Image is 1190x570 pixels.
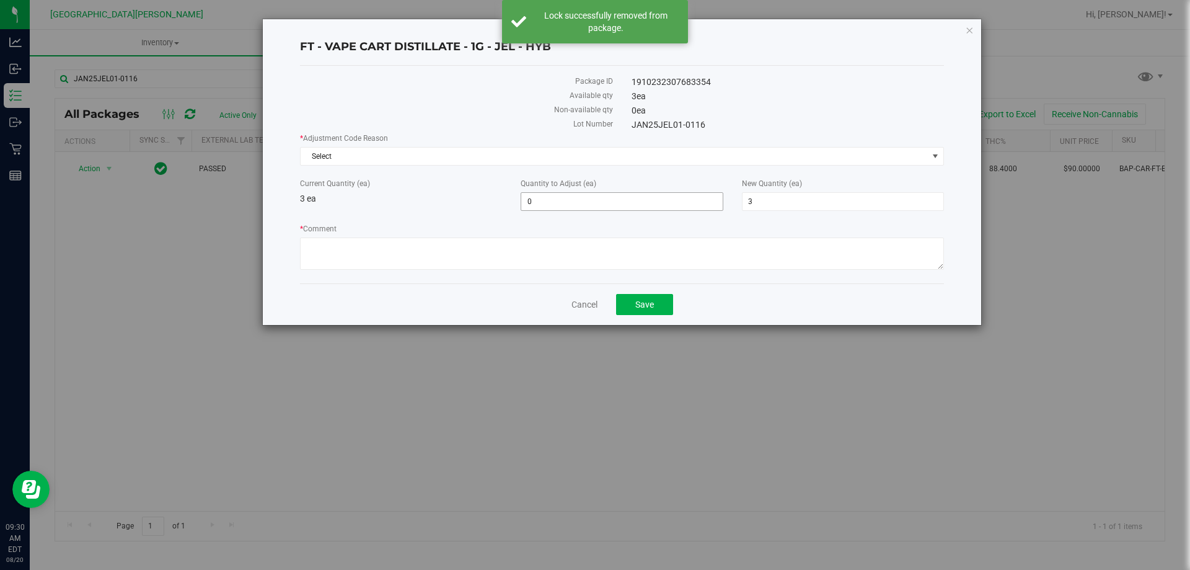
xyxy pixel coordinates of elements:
h4: FT - VAPE CART DISTILLATE - 1G - JEL - HYB [300,39,944,55]
label: New Quantity (ea) [742,178,944,189]
label: Available qty [300,90,613,101]
div: JAN25JEL01-0116 [622,118,954,131]
span: 0 [632,105,646,115]
span: 3 ea [300,194,316,203]
label: Non-available qty [300,104,613,115]
input: 0 [521,193,722,210]
label: Comment [300,223,944,234]
span: Select [301,148,928,165]
span: Save [635,300,654,309]
label: Current Quantity (ea) [300,178,502,189]
button: Save [616,294,673,315]
label: Quantity to Adjust (ea) [521,178,723,189]
label: Package ID [300,76,613,87]
div: 1910232307683354 [622,76,954,89]
span: ea [637,105,646,115]
span: select [928,148,943,165]
label: Adjustment Code Reason [300,133,944,144]
input: 3 [743,193,943,210]
a: Cancel [571,298,597,311]
span: 3 [632,91,646,101]
label: Lot Number [300,118,613,130]
iframe: Resource center [12,471,50,508]
div: Lock successfully removed from package. [533,9,679,34]
span: ea [637,91,646,101]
